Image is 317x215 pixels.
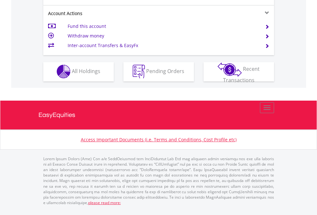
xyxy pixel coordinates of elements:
[68,21,257,31] td: Fund this account
[43,62,114,81] button: All Holdings
[123,62,194,81] button: Pending Orders
[43,156,274,205] p: Lorem Ipsum Dolors (Ame) Con a/e SeddOeiusmod tem InciDiduntut Lab Etd mag aliquaen admin veniamq...
[88,200,121,205] a: please read more:
[204,62,274,81] button: Recent Transactions
[81,136,237,143] a: Access Important Documents (i.e. Terms and Conditions, Cost Profile etc)
[218,62,242,77] img: transactions-zar-wht.png
[133,65,145,79] img: pending_instructions-wht.png
[146,68,184,75] span: Pending Orders
[57,65,71,79] img: holdings-wht.png
[38,101,279,129] a: EasyEquities
[68,31,257,41] td: Withdraw money
[43,10,159,17] div: Account Actions
[72,68,100,75] span: All Holdings
[68,41,257,50] td: Inter-account Transfers & EasyFx
[223,65,260,84] span: Recent Transactions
